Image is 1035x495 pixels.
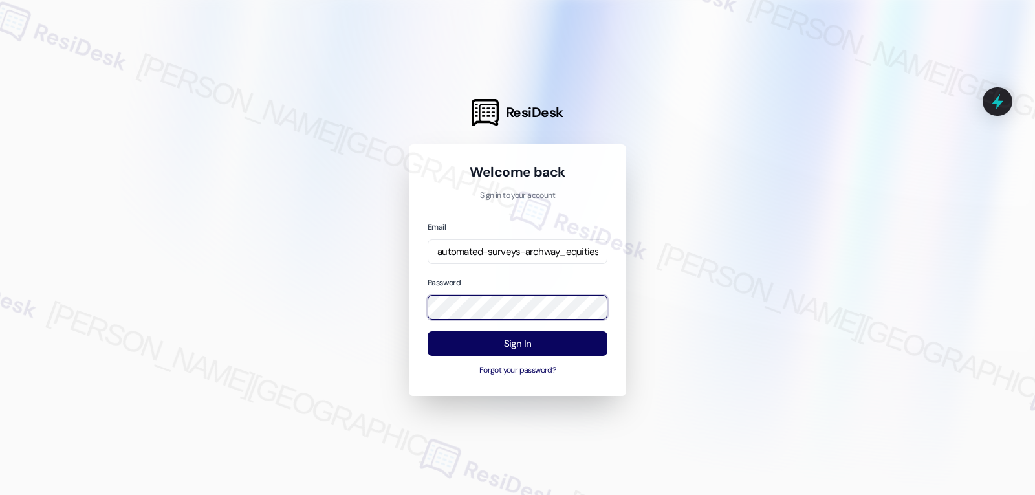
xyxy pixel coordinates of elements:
button: Sign In [428,331,607,357]
input: name@example.com [428,239,607,265]
label: Password [428,278,461,288]
img: ResiDesk Logo [472,99,499,126]
label: Email [428,222,446,232]
p: Sign in to your account [428,190,607,202]
button: Forgot your password? [428,365,607,377]
span: ResiDesk [506,104,563,122]
h1: Welcome back [428,163,607,181]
